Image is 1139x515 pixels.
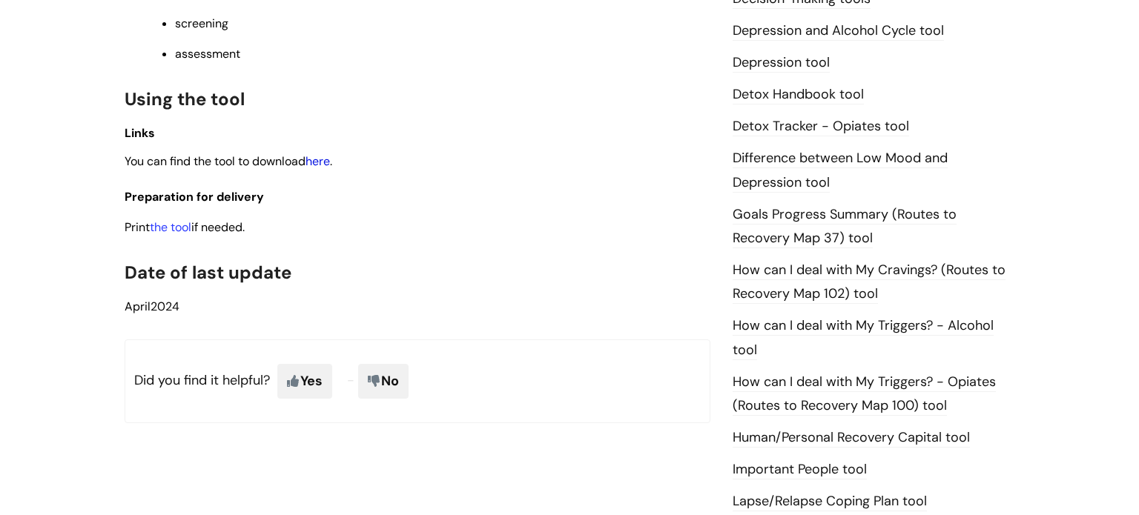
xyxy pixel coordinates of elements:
[733,149,948,192] a: Difference between Low Mood and Depression tool
[125,299,151,314] span: April
[125,339,710,422] p: Did you find it helpful?
[306,153,330,169] a: here
[733,428,970,448] a: Human/Personal Recovery Capital tool
[175,46,240,62] span: assessment
[733,85,864,104] a: Detox Handbook tool
[733,205,957,248] a: Goals Progress Summary (Routes to Recovery Map 37) tool
[125,299,179,314] span: 2024
[150,219,191,235] a: the tool
[125,189,264,205] span: Preparation for delivery
[733,373,996,416] a: How can I deal with My Triggers? - Opiates (Routes to Recovery Map 100) tool
[277,364,332,398] span: Yes
[733,316,994,359] a: How can I deal with My Triggers? - Alcohol tool
[358,364,409,398] span: No
[733,117,909,136] a: Detox Tracker - Opiates tool
[733,460,867,479] a: Important People tool
[175,16,228,31] span: screening
[125,219,150,235] span: Print
[125,125,155,141] span: Links
[733,21,944,41] a: Depression and Alcohol Cycle tool
[125,87,245,110] span: Using the tool
[733,492,927,511] a: Lapse/Relapse Coping Plan tool
[733,261,1006,304] a: How can I deal with My Cravings? (Routes to Recovery Map 102) tool
[733,53,830,73] a: Depression tool
[191,219,245,235] span: if needed.
[125,261,291,284] span: Date of last update
[125,153,332,169] span: You can find the tool to download .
